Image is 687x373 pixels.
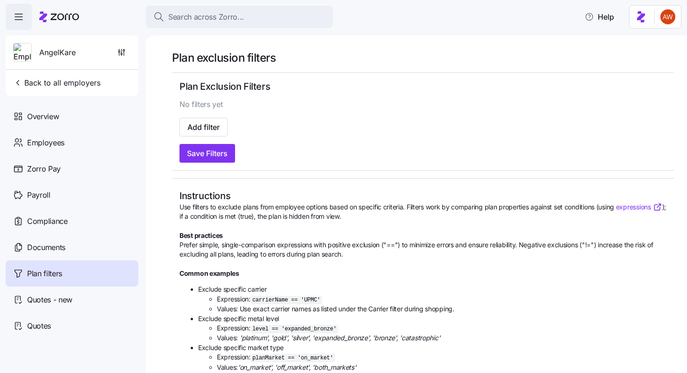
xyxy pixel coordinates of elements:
[238,363,356,371] i: 'on_market', 'off_market', 'both_markets'
[217,323,666,334] li: Expression:
[250,296,322,304] code: carrierName == 'UPMC'
[6,287,138,313] a: Quotes - new
[217,363,666,372] li: Values:
[9,73,104,92] button: Back to all employers
[39,47,76,58] span: AngelKare
[6,313,138,339] a: Quotes
[179,99,223,110] span: No filters yet
[577,7,622,26] button: Help
[187,122,220,133] span: Add filter
[198,285,666,314] li: Exclude specific carrier
[616,202,662,212] a: expressions
[660,9,675,24] img: 3c671664b44671044fa8929adf5007c6
[6,156,138,182] a: Zorro Pay
[172,50,674,65] h1: Plan exclusion filters
[27,268,62,280] span: Plan filters
[27,137,64,149] span: Employees
[27,111,59,122] span: Overview
[250,354,335,362] code: planMarket == 'on_market'
[217,304,666,314] li: Values: Use exact carrier names as listed under the Carrier filter during shopping.
[179,80,666,93] h2: Plan Exclusion Filters
[6,260,138,287] a: Plan filters
[6,182,138,208] a: Payroll
[179,269,239,277] b: Common examples
[240,334,440,342] i: 'platinum', 'gold', 'silver', 'expanded_bronze', 'bronze', 'catastrophic'
[6,129,138,156] a: Employees
[198,343,666,372] li: Exclude specific market type
[27,215,68,227] span: Compliance
[585,11,614,22] span: Help
[27,163,61,175] span: Zorro Pay
[217,333,666,343] li: Values:
[6,208,138,234] a: Compliance
[27,294,72,306] span: Quotes - new
[198,314,666,343] li: Exclude specific metal level
[179,190,666,202] h2: Instructions
[179,118,228,136] button: Add filter
[168,11,244,23] span: Search across Zorro...
[179,144,235,163] button: Save Filters
[14,43,31,62] img: Employer logo
[27,189,50,201] span: Payroll
[27,320,51,332] span: Quotes
[217,352,666,363] li: Expression:
[217,294,666,305] li: Expression:
[187,148,228,159] span: Save Filters
[146,6,333,28] button: Search across Zorro...
[179,231,223,239] b: Best practices
[27,242,65,253] span: Documents
[6,103,138,129] a: Overview
[250,325,338,333] code: level == 'expanded_bronze'
[13,77,100,88] span: Back to all employers
[6,234,138,260] a: Documents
